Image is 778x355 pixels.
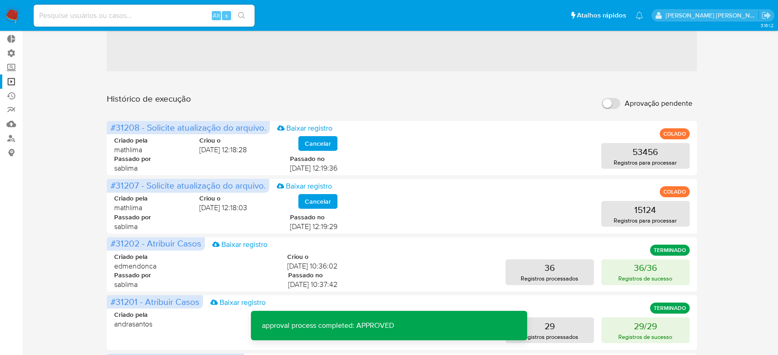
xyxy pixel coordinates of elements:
a: Notificações [635,11,643,19]
button: search-icon [232,9,251,22]
input: Pesquise usuários ou casos... [34,10,255,22]
span: 3.161.2 [760,22,773,29]
span: s [225,11,228,20]
a: Sair [761,11,771,20]
p: sabrina.lima@mercadopago.com.br [666,11,759,20]
span: Alt [213,11,220,20]
span: Atalhos rápidos [577,11,626,20]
